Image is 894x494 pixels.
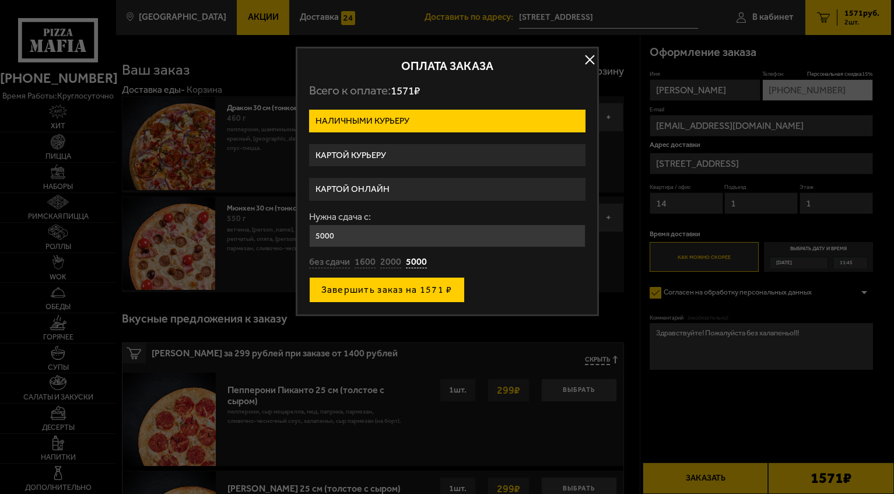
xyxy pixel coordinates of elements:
button: 2000 [380,256,401,269]
label: Картой онлайн [309,178,586,201]
p: Всего к оплате: [309,83,586,98]
button: 5000 [406,256,427,269]
label: Нужна сдача с: [309,212,586,222]
button: Завершить заказ на 1571 ₽ [309,277,465,303]
h2: Оплата заказа [309,60,586,72]
span: 1571 ₽ [391,84,420,97]
label: Наличными курьеру [309,110,586,132]
button: 1600 [355,256,376,269]
label: Картой курьеру [309,144,586,167]
button: без сдачи [309,256,350,269]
